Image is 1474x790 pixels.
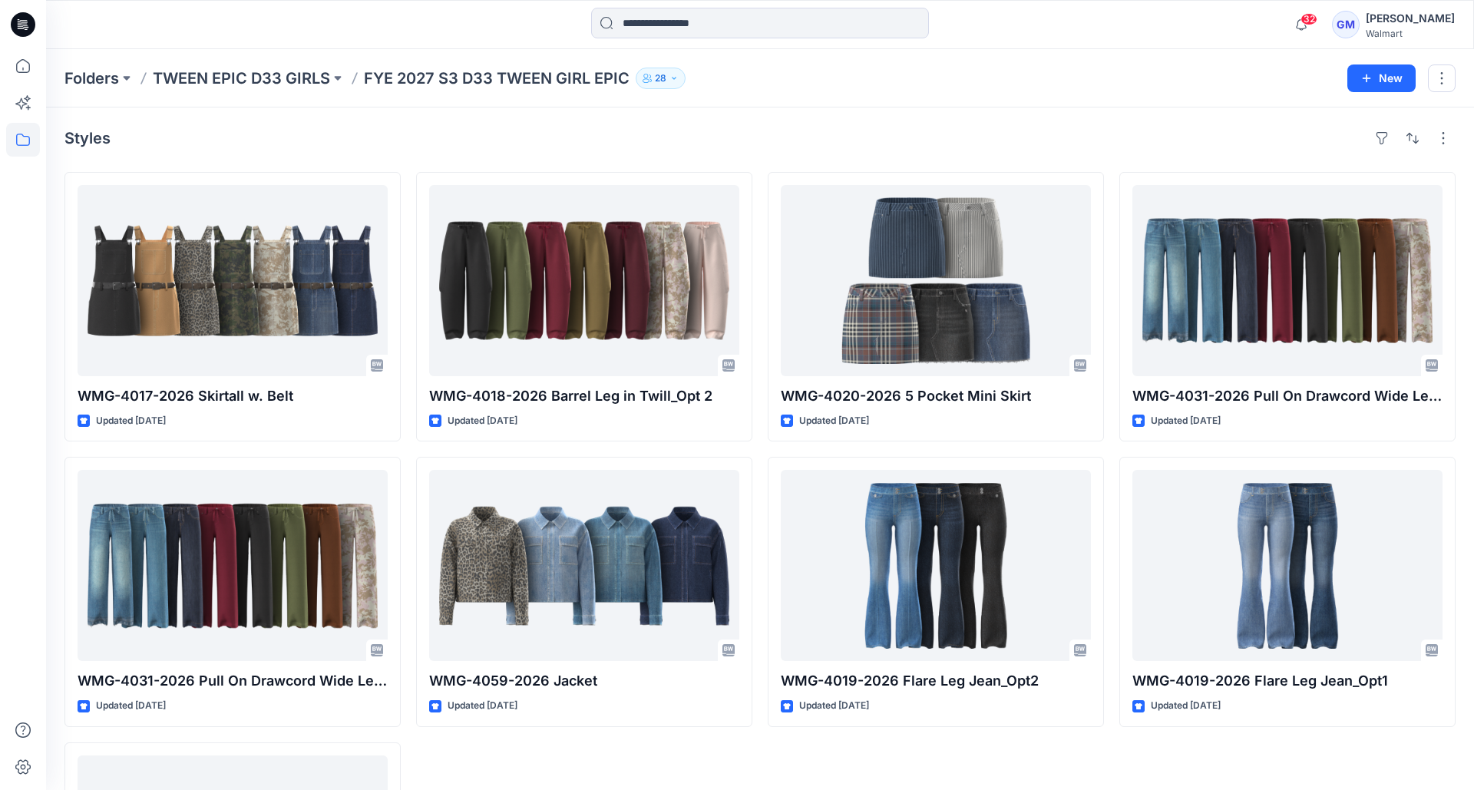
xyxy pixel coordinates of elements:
[799,413,869,429] p: Updated [DATE]
[1151,413,1221,429] p: Updated [DATE]
[655,70,666,87] p: 28
[429,385,739,407] p: WMG-4018-2026 Barrel Leg in Twill_Opt 2
[1151,698,1221,714] p: Updated [DATE]
[1366,9,1455,28] div: [PERSON_NAME]
[1347,64,1416,92] button: New
[78,185,388,376] a: WMG-4017-2026 Skirtall w. Belt
[96,698,166,714] p: Updated [DATE]
[429,670,739,692] p: WMG-4059-2026 Jacket
[96,413,166,429] p: Updated [DATE]
[1300,13,1317,25] span: 32
[1132,670,1443,692] p: WMG-4019-2026 Flare Leg Jean_Opt1
[78,385,388,407] p: WMG-4017-2026 Skirtall w. Belt
[1132,470,1443,661] a: WMG-4019-2026 Flare Leg Jean_Opt1
[364,68,630,89] p: FYE 2027 S3 D33 TWEEN GIRL EPIC
[429,470,739,661] a: WMG-4059-2026 Jacket
[448,413,517,429] p: Updated [DATE]
[781,385,1091,407] p: WMG-4020-2026 5 Pocket Mini Skirt
[1132,185,1443,376] a: WMG-4031-2026 Pull On Drawcord Wide Leg_Opt3_Cost Opt
[799,698,869,714] p: Updated [DATE]
[429,185,739,376] a: WMG-4018-2026 Barrel Leg in Twill_Opt 2
[78,670,388,692] p: WMG-4031-2026 Pull On Drawcord Wide Leg_Opt3
[781,185,1091,376] a: WMG-4020-2026 5 Pocket Mini Skirt
[78,470,388,661] a: WMG-4031-2026 Pull On Drawcord Wide Leg_Opt3
[636,68,686,89] button: 28
[781,470,1091,661] a: WMG-4019-2026 Flare Leg Jean_Opt2
[1332,11,1360,38] div: GM
[448,698,517,714] p: Updated [DATE]
[64,129,111,147] h4: Styles
[64,68,119,89] a: Folders
[1366,28,1455,39] div: Walmart
[781,670,1091,692] p: WMG-4019-2026 Flare Leg Jean_Opt2
[153,68,330,89] a: TWEEN EPIC D33 GIRLS
[1132,385,1443,407] p: WMG-4031-2026 Pull On Drawcord Wide Leg_Opt3_Cost Opt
